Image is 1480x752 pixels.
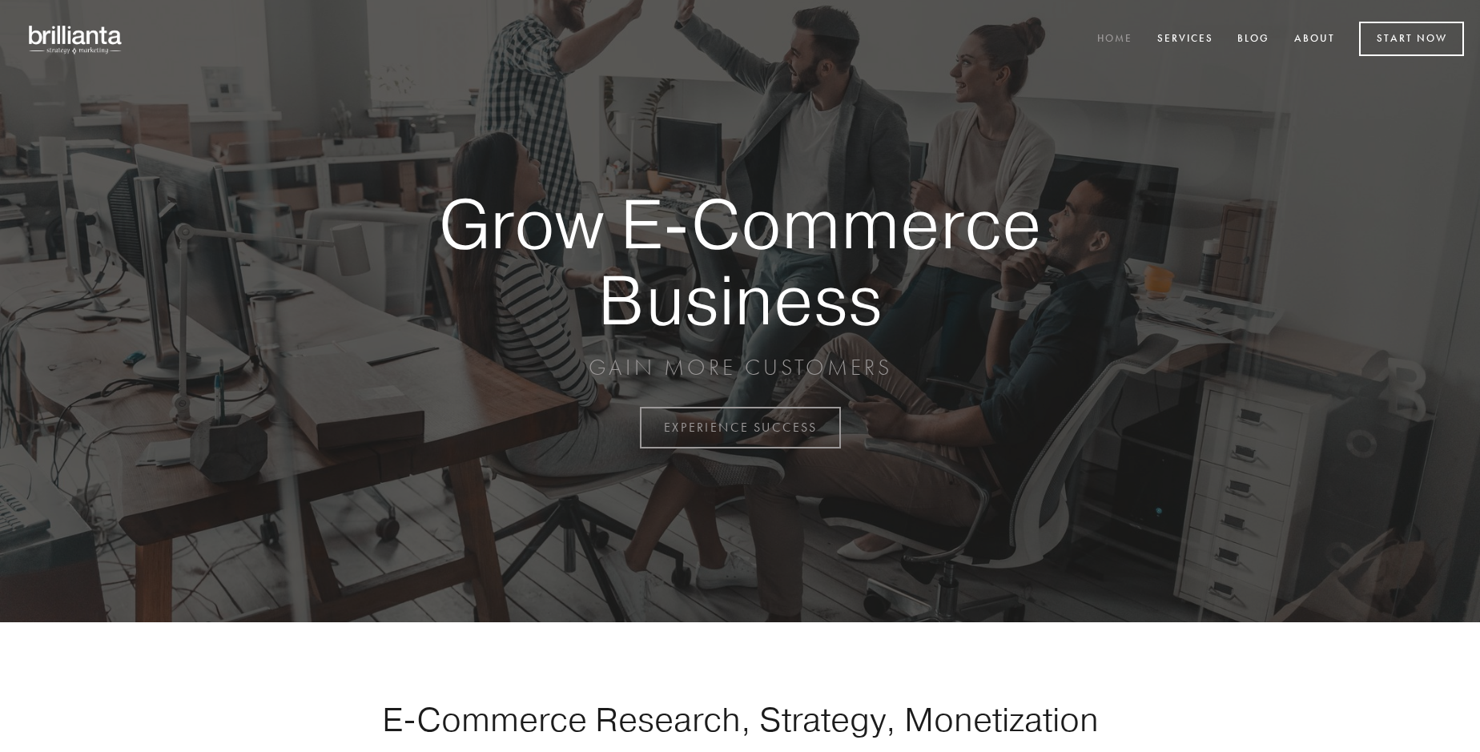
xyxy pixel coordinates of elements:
h1: E-Commerce Research, Strategy, Monetization [332,699,1148,739]
a: Home [1087,26,1143,53]
a: Blog [1227,26,1280,53]
a: Start Now [1359,22,1464,56]
strong: Grow E-Commerce Business [383,186,1097,337]
a: About [1284,26,1345,53]
p: GAIN MORE CUSTOMERS [383,353,1097,382]
a: Services [1147,26,1224,53]
img: brillianta - research, strategy, marketing [16,16,136,62]
a: EXPERIENCE SUCCESS [640,407,841,448]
